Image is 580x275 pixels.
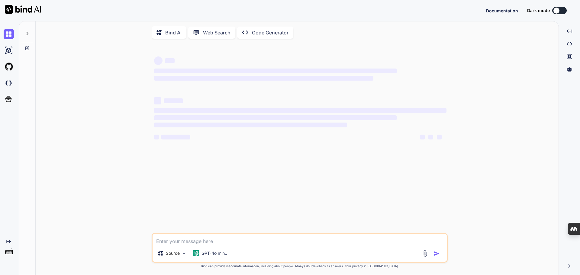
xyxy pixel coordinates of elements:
[4,62,14,72] img: githubLight
[154,135,159,139] span: ‌
[161,135,190,139] span: ‌
[486,8,518,14] button: Documentation
[166,250,180,256] p: Source
[154,76,373,81] span: ‌
[4,29,14,39] img: chat
[154,56,163,65] span: ‌
[486,8,518,13] span: Documentation
[164,98,183,103] span: ‌
[154,108,446,113] span: ‌
[203,29,230,36] p: Web Search
[154,115,397,120] span: ‌
[193,250,199,256] img: GPT-4o mini
[154,69,397,73] span: ‌
[152,264,448,268] p: Bind can provide inaccurate information, including about people. Always double-check its answers....
[5,5,41,14] img: Bind AI
[428,135,433,139] span: ‌
[422,250,429,257] img: attachment
[165,29,182,36] p: Bind AI
[527,8,550,14] span: Dark mode
[437,135,442,139] span: ‌
[201,250,227,256] p: GPT-4o min..
[165,58,175,63] span: ‌
[154,97,161,104] span: ‌
[420,135,425,139] span: ‌
[4,45,14,56] img: ai-studio
[182,251,187,256] img: Pick Models
[4,78,14,88] img: darkCloudIdeIcon
[154,123,347,127] span: ‌
[252,29,288,36] p: Code Generator
[433,251,440,257] img: icon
